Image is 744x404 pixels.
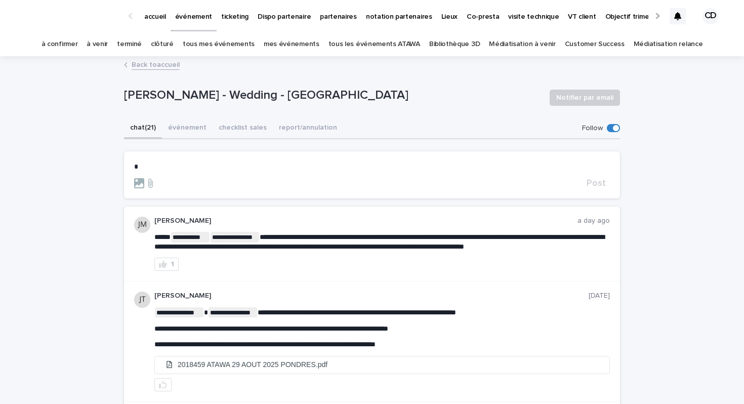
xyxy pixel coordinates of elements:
img: Ls34BcGeRexTGTNfXpUC [20,6,118,26]
a: Customer Success [565,32,625,56]
a: clôturé [151,32,174,56]
a: Médiatisation relance [634,32,703,56]
button: événement [162,118,213,139]
button: Post [583,179,610,188]
a: mes événements [264,32,319,56]
button: report/annulation [273,118,343,139]
button: 1 [154,258,179,271]
p: Follow [582,124,603,133]
p: [PERSON_NAME] [154,217,577,225]
button: Notifier par email [550,90,620,106]
a: à confirmer [42,32,78,56]
span: Post [587,179,606,188]
span: Notifier par email [556,93,613,103]
button: chat (21) [124,118,162,139]
p: [DATE] [589,292,610,300]
a: Médiatisation à venir [489,32,556,56]
div: 1 [171,261,174,268]
a: Back toaccueil [132,58,180,70]
li: 2018459 ATAWA 29 AOUT 2025 PONDRES.pdf [155,356,609,373]
button: checklist sales [213,118,273,139]
div: CD [702,8,719,24]
a: 2018459 ATAWA 29 AOUT 2025 PONDRES.pdf [155,356,609,374]
a: Bibliothèque 3D [429,32,480,56]
p: [PERSON_NAME] - Wedding - [GEOGRAPHIC_DATA] [124,88,542,103]
a: tous mes événements [183,32,255,56]
a: à venir [87,32,108,56]
button: like this post [154,378,172,391]
a: tous les événements ATAWA [328,32,420,56]
p: [PERSON_NAME] [154,292,589,300]
p: a day ago [577,217,610,225]
a: terminé [117,32,142,56]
